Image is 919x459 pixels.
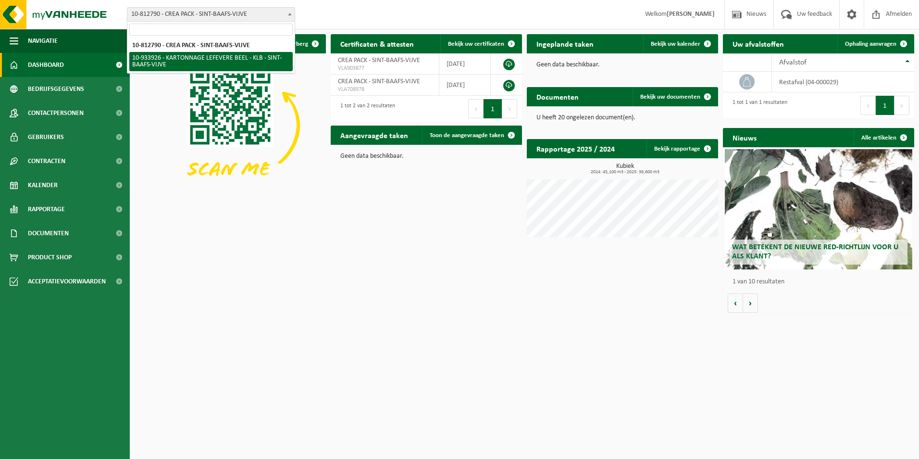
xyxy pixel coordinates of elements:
[779,59,807,66] span: Afvalstof
[440,34,521,53] a: Bekijk uw certificaten
[527,87,588,106] h2: Documenten
[894,96,909,115] button: Next
[338,86,432,93] span: VLA708978
[439,53,491,75] td: [DATE]
[723,128,766,147] h2: Nieuws
[527,139,624,158] h2: Rapportage 2025 / 2024
[536,115,708,121] p: U heeft 20 ongelezen document(en).
[340,153,512,160] p: Geen data beschikbaar.
[338,57,420,64] span: CREA PACK - SINT-BAAFS-VIJVE
[728,95,787,116] div: 1 tot 1 van 1 resultaten
[28,101,84,125] span: Contactpersonen
[725,149,912,269] a: Wat betekent de nieuwe RED-richtlijn voor u als klant?
[732,243,898,260] span: Wat betekent de nieuwe RED-richtlijn voor u als klant?
[527,34,603,53] h2: Ingeplande taken
[633,87,717,106] a: Bekijk uw documenten
[338,78,420,85] span: CREA PACK - SINT-BAAFS-VIJVE
[532,163,718,175] h3: Kubiek
[845,41,896,47] span: Ophaling aanvragen
[468,99,484,118] button: Previous
[331,34,423,53] h2: Certificaten & attesten
[772,72,914,92] td: restafval (04-000029)
[129,52,293,71] li: 10-933926 - KARTONNAGE LEFEVERE BEEL - KLB - SINT-BAAFS-VIJVE
[837,34,913,53] a: Ophaling aanvragen
[532,170,718,175] span: 2024: 45,100 m3 - 2025: 39,600 m3
[28,245,72,269] span: Product Shop
[28,29,58,53] span: Navigatie
[129,39,293,52] li: 10-812790 - CREA PACK - SINT-BAAFS-VIJVE
[135,53,326,197] img: Download de VHEPlus App
[279,34,325,53] button: Verberg
[28,221,69,245] span: Documenten
[28,173,58,197] span: Kalender
[651,41,700,47] span: Bekijk uw kalender
[743,293,758,313] button: Volgende
[331,126,418,144] h2: Aangevraagde taken
[28,77,84,101] span: Bedrijfsgegevens
[643,34,717,53] a: Bekijk uw kalender
[338,64,432,72] span: VLA903877
[733,279,909,285] p: 1 van 10 resultaten
[502,99,517,118] button: Next
[646,139,717,158] a: Bekijk rapportage
[854,128,913,147] a: Alle artikelen
[728,293,743,313] button: Vorige
[439,75,491,96] td: [DATE]
[667,11,715,18] strong: [PERSON_NAME]
[335,98,395,119] div: 1 tot 2 van 2 resultaten
[484,99,502,118] button: 1
[127,7,295,22] span: 10-812790 - CREA PACK - SINT-BAAFS-VIJVE
[860,96,876,115] button: Previous
[287,41,308,47] span: Verberg
[127,8,295,21] span: 10-812790 - CREA PACK - SINT-BAAFS-VIJVE
[28,125,64,149] span: Gebruikers
[723,34,794,53] h2: Uw afvalstoffen
[536,62,708,68] p: Geen data beschikbaar.
[28,269,106,293] span: Acceptatievoorwaarden
[28,149,65,173] span: Contracten
[422,126,521,145] a: Toon de aangevraagde taken
[640,94,700,100] span: Bekijk uw documenten
[448,41,504,47] span: Bekijk uw certificaten
[876,96,894,115] button: 1
[430,132,504,139] span: Toon de aangevraagde taken
[28,53,64,77] span: Dashboard
[28,197,65,221] span: Rapportage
